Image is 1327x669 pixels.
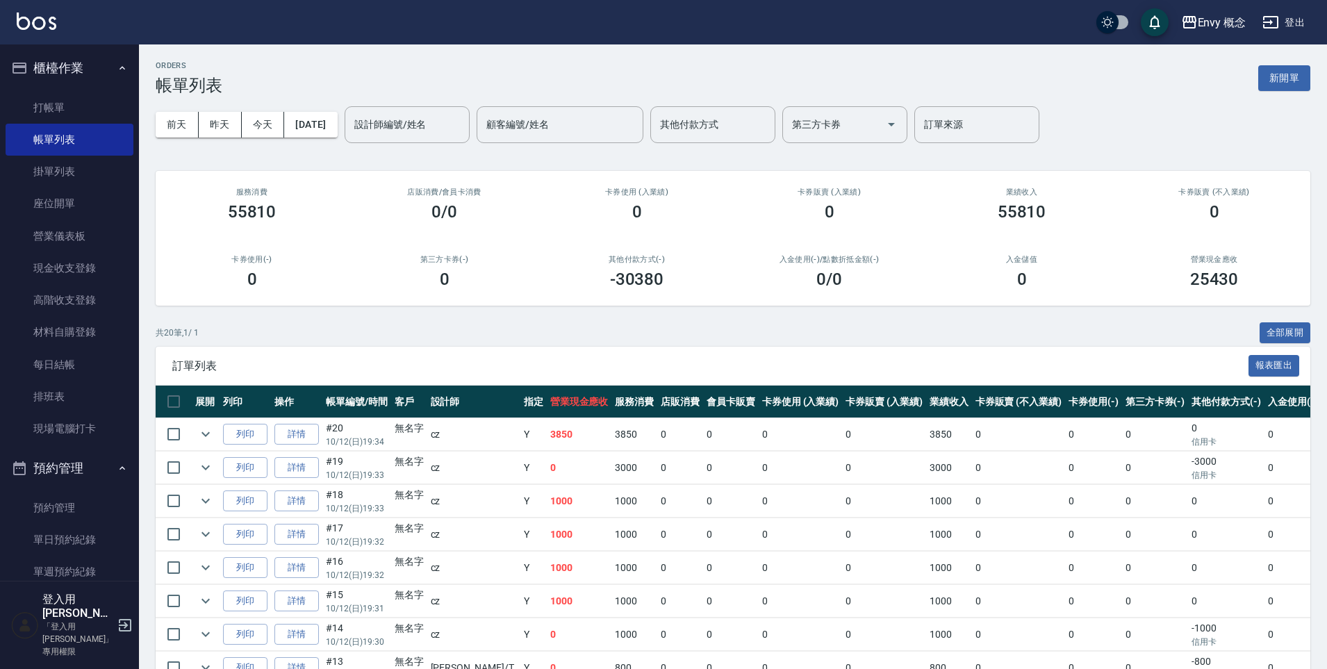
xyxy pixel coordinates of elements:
[547,452,612,484] td: 0
[284,112,337,138] button: [DATE]
[703,552,759,584] td: 0
[326,536,388,548] p: 10/12 (日) 19:32
[1122,418,1189,451] td: 0
[6,556,133,588] a: 單週預約紀錄
[972,386,1065,418] th: 卡券販賣 (不入業績)
[611,585,657,618] td: 1000
[395,554,424,569] div: 無名字
[172,255,331,264] h2: 卡券使用(-)
[322,418,391,451] td: #20
[750,188,909,197] h2: 卡券販賣 (入業績)
[520,618,547,651] td: Y
[520,518,547,551] td: Y
[242,112,285,138] button: 今天
[172,188,331,197] h3: 服務消費
[759,618,843,651] td: 0
[842,552,926,584] td: 0
[1260,322,1311,344] button: 全部展開
[547,386,612,418] th: 營業現金應收
[1257,10,1310,35] button: 登出
[223,557,267,579] button: 列印
[1188,618,1264,651] td: -1000
[395,521,424,536] div: 無名字
[223,590,267,612] button: 列印
[547,552,612,584] td: 1000
[395,421,424,436] div: 無名字
[547,618,612,651] td: 0
[926,386,972,418] th: 業績收入
[274,590,319,612] a: 詳情
[1122,618,1189,651] td: 0
[431,202,457,222] h3: 0/0
[972,552,1065,584] td: 0
[6,220,133,252] a: 營業儀表板
[759,418,843,451] td: 0
[1188,585,1264,618] td: 0
[1258,71,1310,84] a: 新開單
[427,552,520,584] td: cz
[427,452,520,484] td: cz
[223,424,267,445] button: 列印
[703,386,759,418] th: 會員卡販賣
[322,452,391,484] td: #19
[395,621,424,636] div: 無名字
[1264,518,1321,551] td: 0
[926,552,972,584] td: 1000
[6,316,133,348] a: 材料自購登錄
[611,518,657,551] td: 1000
[842,485,926,518] td: 0
[1065,585,1122,618] td: 0
[632,202,642,222] h3: 0
[427,518,520,551] td: cz
[6,124,133,156] a: 帳單列表
[1017,270,1027,289] h3: 0
[1264,485,1321,518] td: 0
[395,454,424,469] div: 無名字
[1065,518,1122,551] td: 0
[703,518,759,551] td: 0
[271,386,322,418] th: 操作
[365,255,524,264] h2: 第三方卡券(-)
[1264,386,1321,418] th: 入金使用(-)
[1192,469,1261,481] p: 信用卡
[6,50,133,86] button: 櫃檯作業
[942,255,1101,264] h2: 入金儲值
[6,413,133,445] a: 現場電腦打卡
[759,386,843,418] th: 卡券使用 (入業績)
[1122,585,1189,618] td: 0
[322,618,391,651] td: #14
[926,485,972,518] td: 1000
[926,585,972,618] td: 1000
[6,381,133,413] a: 排班表
[842,418,926,451] td: 0
[156,76,222,95] h3: 帳單列表
[228,202,277,222] h3: 55810
[223,490,267,512] button: 列印
[520,552,547,584] td: Y
[972,485,1065,518] td: 0
[926,418,972,451] td: 3850
[195,590,216,611] button: expand row
[274,524,319,545] a: 詳情
[223,624,267,645] button: 列印
[195,457,216,478] button: expand row
[42,620,113,658] p: 「登入用[PERSON_NAME]」專用權限
[547,518,612,551] td: 1000
[1135,188,1294,197] h2: 卡券販賣 (不入業績)
[1264,418,1321,451] td: 0
[750,255,909,264] h2: 入金使用(-) /點數折抵金額(-)
[972,585,1065,618] td: 0
[1188,485,1264,518] td: 0
[6,188,133,220] a: 座位開單
[1122,386,1189,418] th: 第三方卡券(-)
[520,418,547,451] td: Y
[1264,585,1321,618] td: 0
[1122,518,1189,551] td: 0
[520,585,547,618] td: Y
[926,452,972,484] td: 3000
[427,386,520,418] th: 設計師
[322,485,391,518] td: #18
[6,284,133,316] a: 高階收支登錄
[703,485,759,518] td: 0
[156,61,222,70] h2: ORDERS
